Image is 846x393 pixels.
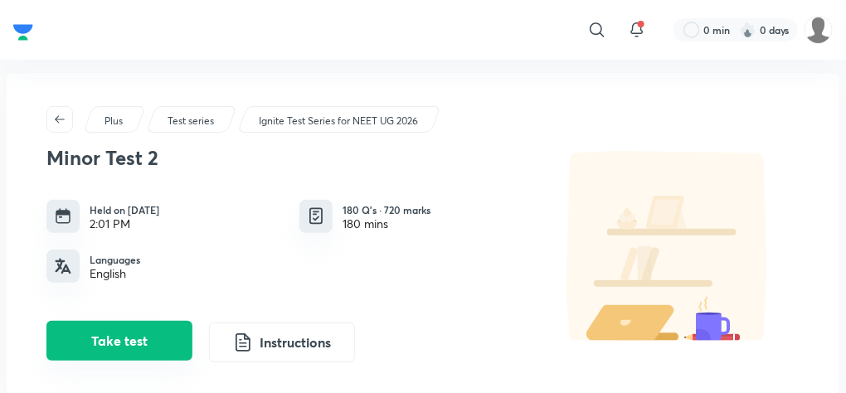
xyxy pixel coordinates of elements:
[343,217,430,230] div: 180 mins
[805,16,833,44] img: VAISHNAVI DWIVEDI
[165,114,217,129] a: Test series
[256,114,421,129] a: Ignite Test Series for NEET UG 2026
[209,323,355,362] button: Instructions
[343,202,430,217] h6: 180 Q’s · 720 marks
[13,20,33,40] a: Company Logo
[233,332,253,352] img: instruction
[46,321,192,361] button: Take test
[46,146,537,170] h3: Minor Test 2
[55,208,71,225] img: timing
[168,114,214,129] p: Test series
[90,267,140,280] div: English
[740,22,756,38] img: streak
[105,114,123,129] p: Plus
[90,202,159,217] h6: Held on [DATE]
[102,114,126,129] a: Plus
[13,20,33,45] img: Company Logo
[306,206,327,226] img: quiz info
[90,217,159,230] div: 2:01 PM
[537,151,800,341] img: default
[90,252,140,267] h6: Languages
[259,114,418,129] p: Ignite Test Series for NEET UG 2026
[55,258,71,274] img: languages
